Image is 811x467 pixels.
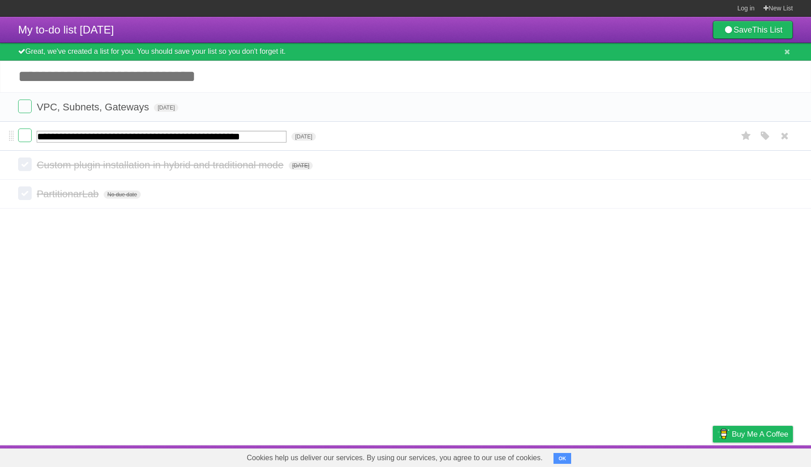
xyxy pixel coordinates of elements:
label: Done [18,157,32,171]
a: Suggest a feature [736,448,793,465]
span: My to-do list [DATE] [18,24,114,36]
a: Terms [670,448,690,465]
span: Buy me a coffee [732,426,788,442]
span: PartitionarLab [37,188,101,200]
label: Done [18,186,32,200]
b: This List [752,25,782,34]
button: OK [553,453,571,464]
a: SaveThis List [713,21,793,39]
label: Star task [738,129,755,143]
label: Done [18,129,32,142]
span: No due date [104,191,140,199]
label: Done [18,100,32,113]
a: Developers [622,448,659,465]
span: [DATE] [289,162,313,170]
a: Privacy [701,448,725,465]
a: About [592,448,611,465]
span: Cookies help us deliver our services. By using our services, you agree to our use of cookies. [238,449,552,467]
span: VPC, Subnets, Gateways [37,101,151,113]
span: Custom plugin installation in hybrid and traditional mode [37,159,286,171]
a: Buy me a coffee [713,426,793,443]
span: [DATE] [291,133,316,141]
img: Buy me a coffee [717,426,730,442]
span: [DATE] [154,104,178,112]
